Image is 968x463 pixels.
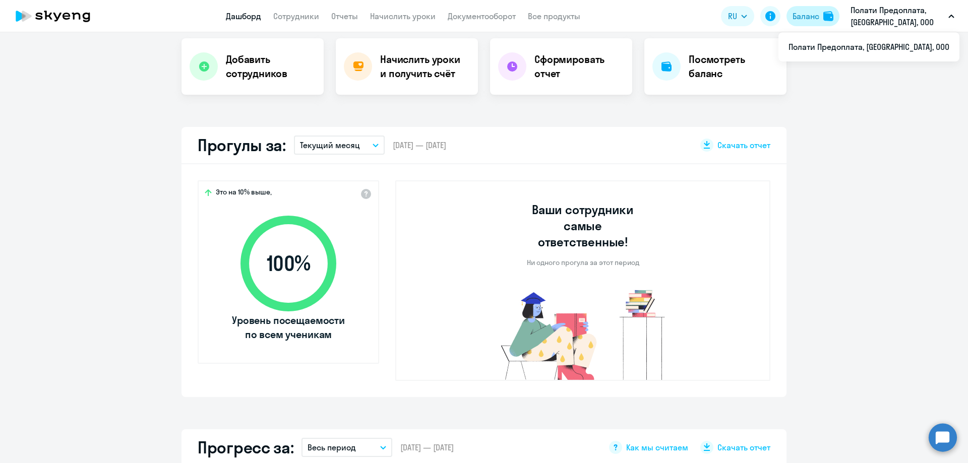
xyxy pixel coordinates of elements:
[717,442,770,453] span: Скачать отчет
[728,10,737,22] span: RU
[273,11,319,21] a: Сотрудники
[823,11,833,21] img: balance
[198,437,293,457] h2: Прогресс за:
[230,251,346,276] span: 100 %
[778,32,959,61] ul: RU
[393,140,446,151] span: [DATE] — [DATE]
[230,313,346,342] span: Уровень посещаемости по всем ученикам
[717,140,770,151] span: Скачать отчет
[300,139,360,151] p: Текущий месяц
[448,11,516,21] a: Документооборот
[626,442,688,453] span: Как мы считаем
[786,6,839,26] button: Балансbalance
[294,136,385,155] button: Текущий месяц
[380,52,468,81] h4: Начислить уроки и получить счёт
[226,11,261,21] a: Дашборд
[689,52,778,81] h4: Посмотреть баланс
[370,11,436,21] a: Начислить уроки
[216,187,272,200] span: Это на 10% выше,
[721,6,754,26] button: RU
[331,11,358,21] a: Отчеты
[482,287,684,380] img: no-truants
[527,258,639,267] p: Ни одного прогула за этот период
[198,135,286,155] h2: Прогулы за:
[793,10,819,22] div: Баланс
[528,11,580,21] a: Все продукты
[534,52,624,81] h4: Сформировать отчет
[301,438,392,457] button: Весь период
[308,441,356,453] p: Весь период
[226,52,316,81] h4: Добавить сотрудников
[518,202,648,250] h3: Ваши сотрудники самые ответственные!
[851,4,944,28] p: Полати Предоплата, [GEOGRAPHIC_DATA], ООО
[400,442,454,453] span: [DATE] — [DATE]
[845,4,959,28] button: Полати Предоплата, [GEOGRAPHIC_DATA], ООО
